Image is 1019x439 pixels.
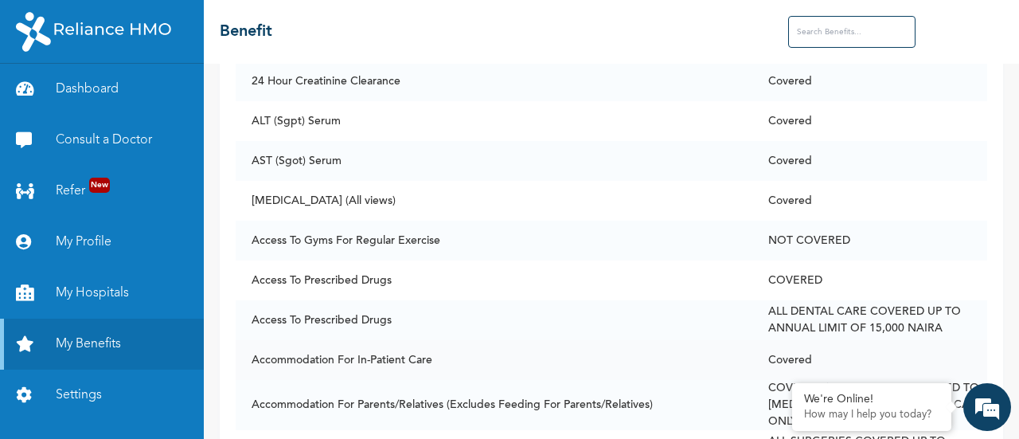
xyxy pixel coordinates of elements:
[752,261,987,300] td: COVERED
[236,101,752,141] td: ALT (Sgpt) Serum
[29,80,64,120] img: d_794563401_company_1708531726252_794563401
[752,300,987,340] td: ALL DENTAL CARE COVERED UP TO ANNUAL LIMIT OF 15,000 NAIRA
[83,89,267,110] div: Chat with us now
[752,221,987,261] td: NOT COVERED
[261,8,299,46] div: Minimize live chat window
[804,393,939,406] div: We're Online!
[236,380,752,430] td: Accommodation For Parents/Relatives (Excludes Feeding For Parents/Relatives)
[89,178,110,193] span: New
[788,16,916,48] input: Search Benefits...
[236,261,752,300] td: Access To Prescribed Drugs
[752,141,987,181] td: Covered
[752,101,987,141] td: Covered
[804,409,939,421] p: How may I help you today?
[236,181,752,221] td: [MEDICAL_DATA] (All views)
[16,12,171,52] img: RelianceHMO's Logo
[236,340,752,380] td: Accommodation For In-Patient Care
[92,135,220,296] span: We're online!
[752,340,987,380] td: Covered
[8,304,303,359] textarea: Type your message and hit 'Enter'
[236,300,752,340] td: Access To Prescribed Drugs
[8,387,156,398] span: Conversation
[236,61,752,101] td: 24 Hour Creatinine Clearance
[236,221,752,261] td: Access To Gyms For Regular Exercise
[752,61,987,101] td: Covered
[156,359,304,409] div: FAQs
[220,20,272,44] h2: Benefit
[752,380,987,430] td: COVERED (FOR 24 HOURS; LIMITED TO [MEDICAL_DATA] AND NEONATAL CARE ONLY
[752,181,987,221] td: Covered
[236,141,752,181] td: AST (Sgot) Serum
